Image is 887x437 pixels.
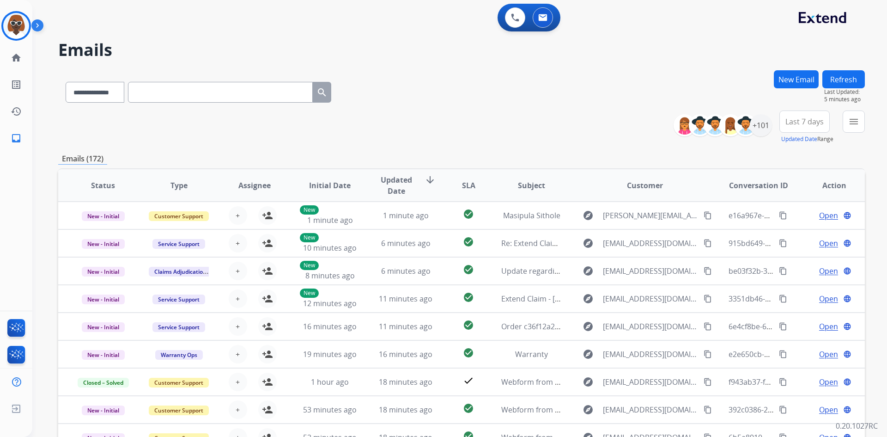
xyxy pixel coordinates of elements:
mat-icon: person_add [262,265,273,277]
span: New - Initial [82,350,125,360]
span: 53 minutes ago [303,405,357,415]
span: 18 minutes ago [379,377,432,387]
button: + [229,400,247,419]
span: 6 minutes ago [381,266,431,276]
span: Subject [518,180,545,191]
button: + [229,373,247,391]
button: Refresh [822,70,865,88]
span: Type [170,180,188,191]
mat-icon: content_copy [779,350,787,358]
mat-icon: person_add [262,404,273,415]
button: + [229,345,247,363]
span: Open [819,265,838,277]
button: New Email [774,70,819,88]
button: Last 7 days [779,111,830,133]
button: + [229,206,247,225]
span: 392c0386-22cd-4601-ad0f-d561a0eca426 [729,405,869,415]
span: [EMAIL_ADDRESS][DOMAIN_NAME] [603,265,698,277]
mat-icon: content_copy [779,295,787,303]
mat-icon: inbox [11,133,22,144]
span: [EMAIL_ADDRESS][DOMAIN_NAME] [603,404,698,415]
mat-icon: person_add [262,376,273,388]
span: 915bd649-1379-4791-8844-6e3dd6be7166 [729,238,873,248]
span: Masipula Sithole [503,210,560,221]
mat-icon: explore [583,265,594,277]
button: + [229,262,247,280]
mat-icon: explore [583,210,594,221]
mat-icon: language [843,295,851,303]
span: [PERSON_NAME][EMAIL_ADDRESS][PERSON_NAME][DOMAIN_NAME] [603,210,698,221]
span: New - Initial [82,322,125,332]
mat-icon: content_copy [704,267,712,275]
mat-icon: content_copy [779,322,787,331]
span: Customer Support [149,378,209,388]
button: + [229,289,247,308]
span: Closed – Solved [78,378,129,388]
mat-icon: check_circle [463,347,474,358]
span: Warranty Ops [155,350,203,360]
span: + [236,210,240,221]
mat-icon: language [843,378,851,386]
span: 10 minutes ago [303,243,357,253]
p: Emails (172) [58,153,107,165]
mat-icon: check [463,375,474,386]
span: 6e4cf8be-6fa9-4df4-8daa-9cefa41a1cb4 [729,321,864,332]
span: Service Support [152,295,205,304]
mat-icon: content_copy [704,322,712,331]
span: Claims Adjudication [149,267,212,277]
mat-icon: explore [583,376,594,388]
mat-icon: person_add [262,238,273,249]
span: 16 minutes ago [379,349,432,359]
mat-icon: menu [848,116,859,127]
span: + [236,404,240,415]
p: New [300,289,319,298]
span: + [236,293,240,304]
mat-icon: person_add [262,349,273,360]
span: New - Initial [82,211,125,221]
span: Conversation ID [729,180,788,191]
span: Customer [627,180,663,191]
mat-icon: explore [583,238,594,249]
span: Customer Support [149,211,209,221]
span: [EMAIL_ADDRESS][DOMAIN_NAME] [603,349,698,360]
span: Re: Extend Claim 58e25538-f000-407b-8d8f-a5397611dcba [501,238,701,248]
span: Warranty [515,349,548,359]
span: 3351db46-cd23-4f4a-a366-aa0fa1ec45f9 [729,294,866,304]
p: New [300,261,319,270]
mat-icon: content_copy [704,211,712,220]
span: + [236,265,240,277]
span: Status [91,180,115,191]
span: Initial Date [309,180,351,191]
mat-icon: explore [583,321,594,332]
th: Action [789,169,865,202]
mat-icon: content_copy [779,267,787,275]
span: 6 minutes ago [381,238,431,248]
span: New - Initial [82,267,125,277]
span: [EMAIL_ADDRESS][DOMAIN_NAME] [603,238,698,249]
mat-icon: explore [583,293,594,304]
span: + [236,238,240,249]
span: Open [819,376,838,388]
mat-icon: language [843,211,851,220]
mat-icon: language [843,267,851,275]
mat-icon: explore [583,349,594,360]
span: Extend Claim - [PERSON_NAME] - Claim ID: fac9bfbd-4d75-4e0e-bc1b-50e98f4de08e [501,294,787,304]
span: [EMAIL_ADDRESS][DOMAIN_NAME] [603,376,698,388]
span: Open [819,404,838,415]
span: Last Updated: [824,88,865,96]
mat-icon: check_circle [463,209,474,220]
span: 11 minutes ago [379,294,432,304]
button: + [229,317,247,336]
span: 1 minute ago [307,215,353,225]
mat-icon: person_add [262,321,273,332]
span: Update regarding your fulfillment method for Service Order: 5e4f0a7c-1b6b-459b-9df9-dc2a7f4e28ca [501,266,851,276]
h2: Emails [58,41,865,59]
mat-icon: language [843,322,851,331]
span: 12 minutes ago [303,298,357,308]
span: [EMAIL_ADDRESS][DOMAIN_NAME] [603,293,698,304]
mat-icon: explore [583,404,594,415]
span: Webform from [EMAIL_ADDRESS][DOMAIN_NAME] on [DATE] [501,377,711,387]
span: 11 minutes ago [379,321,432,332]
mat-icon: check_circle [463,236,474,247]
span: 16 minutes ago [303,321,357,332]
